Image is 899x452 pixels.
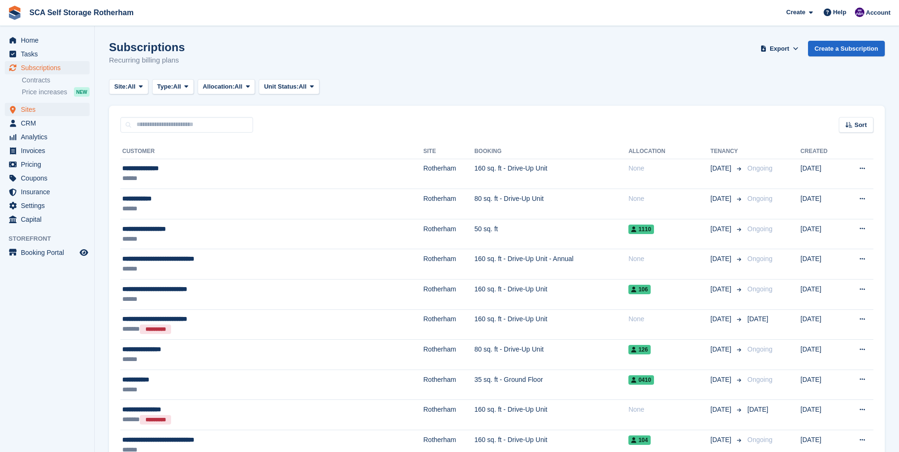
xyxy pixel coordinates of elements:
[628,405,710,415] div: None
[21,213,78,226] span: Capital
[710,144,744,159] th: Tenancy
[109,41,185,54] h1: Subscriptions
[5,117,90,130] a: menu
[474,280,628,310] td: 160 sq. ft - Drive-Up Unit
[710,284,733,294] span: [DATE]
[423,309,474,340] td: Rotherham
[5,144,90,157] a: menu
[157,82,173,91] span: Type:
[710,194,733,204] span: [DATE]
[770,44,789,54] span: Export
[21,185,78,199] span: Insurance
[800,249,843,280] td: [DATE]
[747,376,772,383] span: Ongoing
[833,8,846,17] span: Help
[423,370,474,400] td: Rotherham
[198,79,255,95] button: Allocation: All
[800,219,843,249] td: [DATE]
[474,400,628,430] td: 160 sq. ft - Drive-Up Unit
[628,375,654,385] span: 0410
[21,47,78,61] span: Tasks
[628,285,651,294] span: 106
[5,34,90,47] a: menu
[747,225,772,233] span: Ongoing
[5,172,90,185] a: menu
[235,82,243,91] span: All
[423,249,474,280] td: Rotherham
[800,144,843,159] th: Created
[423,144,474,159] th: Site
[854,120,867,130] span: Sort
[26,5,137,20] a: SCA Self Storage Rotherham
[8,6,22,20] img: stora-icon-8386f47178a22dfd0bd8f6a31ec36ba5ce8667c1dd55bd0f319d3a0aa187defe.svg
[423,189,474,219] td: Rotherham
[747,255,772,262] span: Ongoing
[628,254,710,264] div: None
[74,87,90,97] div: NEW
[21,246,78,259] span: Booking Portal
[474,309,628,340] td: 160 sq. ft - Drive-Up Unit
[109,79,148,95] button: Site: All
[264,82,299,91] span: Unit Status:
[21,130,78,144] span: Analytics
[710,224,733,234] span: [DATE]
[114,82,127,91] span: Site:
[474,370,628,400] td: 35 sq. ft - Ground Floor
[259,79,319,95] button: Unit Status: All
[9,234,94,244] span: Storefront
[474,144,628,159] th: Booking
[5,246,90,259] a: menu
[710,314,733,324] span: [DATE]
[710,435,733,445] span: [DATE]
[710,163,733,173] span: [DATE]
[5,103,90,116] a: menu
[786,8,805,17] span: Create
[152,79,194,95] button: Type: All
[21,199,78,212] span: Settings
[710,375,733,385] span: [DATE]
[747,285,772,293] span: Ongoing
[474,219,628,249] td: 50 sq. ft
[21,61,78,74] span: Subscriptions
[800,309,843,340] td: [DATE]
[22,87,90,97] a: Price increases NEW
[474,340,628,370] td: 80 sq. ft - Drive-Up Unit
[22,76,90,85] a: Contracts
[423,280,474,310] td: Rotherham
[423,340,474,370] td: Rotherham
[5,61,90,74] a: menu
[5,185,90,199] a: menu
[21,34,78,47] span: Home
[474,249,628,280] td: 160 sq. ft - Drive-Up Unit - Annual
[5,130,90,144] a: menu
[628,225,654,234] span: 1110
[21,103,78,116] span: Sites
[628,345,651,354] span: 126
[474,189,628,219] td: 80 sq. ft - Drive-Up Unit
[800,280,843,310] td: [DATE]
[21,172,78,185] span: Coupons
[5,199,90,212] a: menu
[5,158,90,171] a: menu
[710,405,733,415] span: [DATE]
[855,8,864,17] img: Kelly Neesham
[22,88,67,97] span: Price increases
[127,82,136,91] span: All
[628,144,710,159] th: Allocation
[747,345,772,353] span: Ongoing
[747,436,772,443] span: Ongoing
[800,340,843,370] td: [DATE]
[21,158,78,171] span: Pricing
[808,41,885,56] a: Create a Subscription
[5,213,90,226] a: menu
[800,159,843,189] td: [DATE]
[747,164,772,172] span: Ongoing
[423,219,474,249] td: Rotherham
[800,400,843,430] td: [DATE]
[628,163,710,173] div: None
[800,370,843,400] td: [DATE]
[299,82,307,91] span: All
[710,254,733,264] span: [DATE]
[800,189,843,219] td: [DATE]
[423,159,474,189] td: Rotherham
